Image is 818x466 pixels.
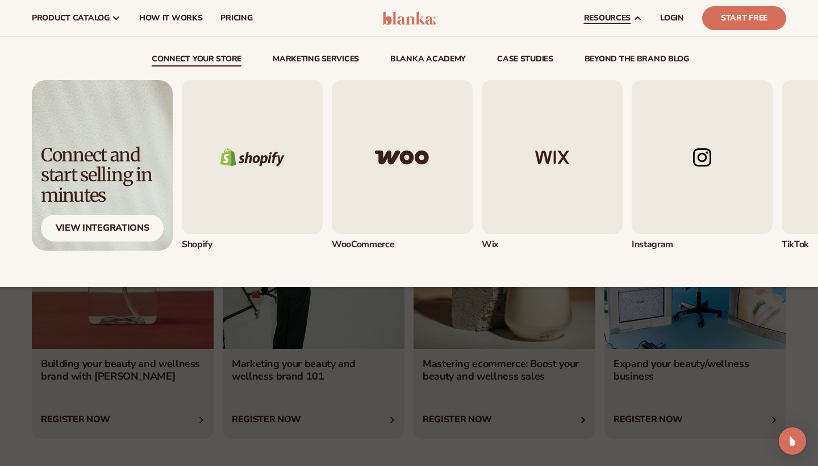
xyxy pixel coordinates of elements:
[779,427,806,455] div: Open Intercom Messenger
[182,80,323,234] img: Shopify logo.
[182,80,323,251] a: Shopify logo. Shopify
[41,145,164,206] div: Connect and start selling in minutes
[332,80,473,251] a: Woo commerce logo. WooCommerce
[332,80,473,251] div: 2 / 5
[32,80,173,251] img: Light background with shadow.
[220,14,252,23] span: pricing
[32,80,173,251] a: Light background with shadow. Connect and start selling in minutes View Integrations
[32,14,110,23] span: product catalog
[182,80,323,251] div: 1 / 5
[182,239,323,251] div: Shopify
[632,80,773,251] div: 4 / 5
[482,80,623,251] div: 3 / 5
[482,80,623,234] img: Wix logo.
[702,6,786,30] a: Start Free
[632,239,773,251] div: Instagram
[41,215,164,242] div: View Integrations
[585,55,689,66] a: beyond the brand blog
[632,80,773,251] a: Instagram logo. Instagram
[660,14,684,23] span: LOGIN
[632,80,773,234] img: Instagram logo.
[390,55,466,66] a: Blanka Academy
[139,14,203,23] span: How It Works
[497,55,553,66] a: case studies
[273,55,359,66] a: Marketing services
[332,80,473,234] img: Woo commerce logo.
[482,239,623,251] div: Wix
[382,11,436,25] img: logo
[584,14,631,23] span: resources
[152,55,241,66] a: connect your store
[482,80,623,251] a: Wix logo. Wix
[332,239,473,251] div: WooCommerce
